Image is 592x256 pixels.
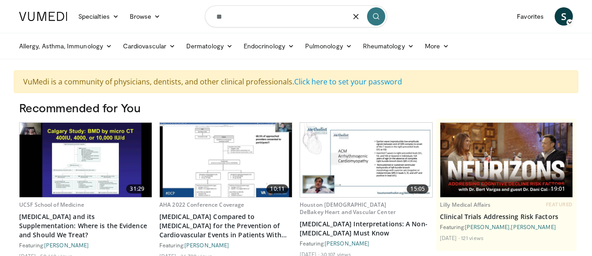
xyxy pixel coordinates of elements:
[159,201,244,209] a: AHA 2022 Conference Coverage
[160,123,292,197] a: 10:11
[440,223,573,230] div: Featuring: ,
[20,123,152,197] img: 4bb25b40-905e-443e-8e37-83f056f6e86e.620x360_q85_upscale.jpg
[547,184,569,193] span: 19:01
[19,100,573,115] h3: Recommended for You
[546,201,573,208] span: FEATURED
[73,7,124,26] a: Specialties
[300,123,432,197] img: 59f69555-d13b-4130-aa79-5b0c1d5eebbb.620x360_q85_upscale.jpg
[19,201,84,209] a: UCSF School of Medicine
[159,241,292,249] div: Featuring:
[14,37,117,55] a: Allergy, Asthma, Immunology
[126,184,148,193] span: 31:29
[266,184,288,193] span: 10:11
[440,123,572,197] a: 19:01
[294,77,402,87] a: Click here to set your password
[184,242,229,248] a: [PERSON_NAME]
[20,123,152,197] a: 31:29
[300,240,433,247] div: Featuring:
[238,37,300,55] a: Endocrinology
[117,37,181,55] a: Cardiovascular
[511,224,556,230] a: [PERSON_NAME]
[205,5,387,27] input: Search topics, interventions
[19,241,152,249] div: Featuring:
[461,234,484,241] li: 121 views
[300,201,396,216] a: Houston [DEMOGRAPHIC_DATA] DeBakey Heart and Vascular Center
[440,201,491,209] a: Lilly Medical Affairs
[511,7,549,26] a: Favorites
[159,212,292,240] a: [MEDICAL_DATA] Compared to [MEDICAL_DATA] for the Prevention of Cardiovascular Events in Patients...
[19,12,67,21] img: VuMedi Logo
[407,184,429,193] span: 15:05
[465,224,510,230] a: [PERSON_NAME]
[181,37,238,55] a: Dermatology
[555,7,573,26] a: S
[19,212,152,240] a: [MEDICAL_DATA] and its Supplementation: Where is the Evidence and Should We Treat?
[160,123,292,197] img: 7c0f9b53-1609-4588-8498-7cac8464d722.620x360_q85_upscale.jpg
[440,234,459,241] li: [DATE]
[325,240,369,246] a: [PERSON_NAME]
[124,7,166,26] a: Browse
[44,242,89,248] a: [PERSON_NAME]
[440,212,573,221] a: Clinical Trials Addressing Risk Factors
[300,219,433,238] a: [MEDICAL_DATA] Interpretations: A Non-[MEDICAL_DATA] Must Know
[300,123,432,197] a: 15:05
[419,37,454,55] a: More
[300,37,357,55] a: Pulmonology
[440,123,572,197] img: 1541e73f-d457-4c7d-a135-57e066998777.png.620x360_q85_upscale.jpg
[14,70,578,93] div: VuMedi is a community of physicians, dentists, and other clinical professionals.
[357,37,419,55] a: Rheumatology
